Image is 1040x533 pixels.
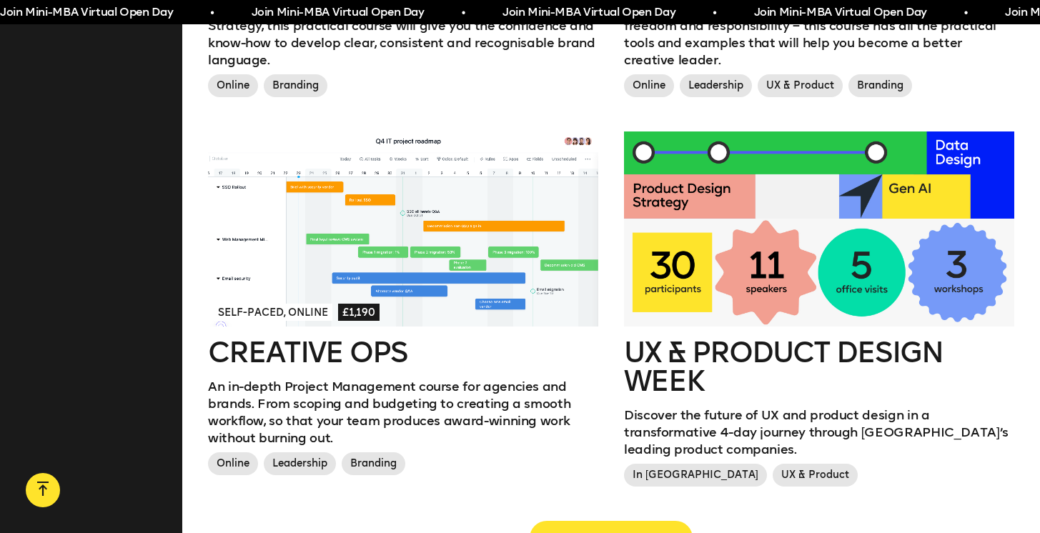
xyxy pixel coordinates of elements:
[962,4,966,21] span: •
[680,74,752,97] span: Leadership
[711,4,715,21] span: •
[338,304,380,321] span: £1,190
[624,131,1014,492] a: UX & Product Design WeekDiscover the future of UX and product design in a transformative 4-day jo...
[460,4,463,21] span: •
[208,131,598,481] a: Self-paced, Online£1,190Creative OpsAn in-depth Project Management course for agencies and brands...
[208,452,258,475] span: Online
[624,407,1014,458] p: Discover the future of UX and product design in a transformative 4-day journey through [GEOGRAPHI...
[208,74,258,97] span: Online
[624,74,674,97] span: Online
[342,452,405,475] span: Branding
[758,74,843,97] span: UX & Product
[214,304,332,321] span: Self-paced, Online
[624,464,767,487] span: In [GEOGRAPHIC_DATA]
[208,338,598,367] h2: Creative Ops
[264,74,327,97] span: Branding
[773,464,858,487] span: UX & Product
[624,338,1014,395] h2: UX & Product Design Week
[209,4,212,21] span: •
[208,378,598,447] p: An in-depth Project Management course for agencies and brands. From scoping and budgeting to crea...
[264,452,336,475] span: Leadership
[848,74,912,97] span: Branding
